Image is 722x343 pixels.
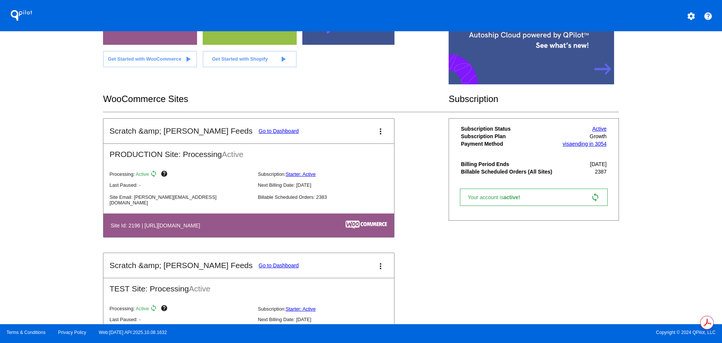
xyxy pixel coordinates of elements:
span: Active [222,150,243,159]
h2: WooCommerce Sites [103,94,449,104]
h2: PRODUCTION Site: Processing [103,144,394,159]
span: Growth [590,133,607,139]
mat-icon: sync [150,305,159,314]
mat-icon: settings [687,12,696,21]
p: Site Email: [PERSON_NAME][EMAIL_ADDRESS][DOMAIN_NAME] [109,194,252,206]
img: c53aa0e5-ae75-48aa-9bee-956650975ee5 [346,221,387,229]
p: Subscription: [258,171,400,177]
a: Starter: Active [286,306,316,312]
p: Billable Scheduled Orders: 2383 [258,194,400,200]
a: Go to Dashboard [259,262,299,268]
th: Billable Scheduled Orders (All Sites) [461,168,559,175]
span: Active [189,284,210,293]
a: Starter: Active [286,171,316,177]
span: [DATE] [590,161,607,167]
h2: Scratch &amp; [PERSON_NAME] Feeds [109,261,252,270]
mat-icon: play_arrow [279,55,288,64]
th: Subscription Status [461,125,559,132]
mat-icon: sync [591,193,600,202]
a: Privacy Policy [58,330,86,335]
a: visaending in 3054 [563,141,607,147]
a: Get Started with Shopify [203,51,297,67]
p: Processing: [109,170,252,179]
span: Get Started with WooCommerce [108,56,181,62]
span: active! [504,194,524,200]
a: Terms & Conditions [6,330,46,335]
a: Get Started with WooCommerce [103,51,197,67]
a: Go to Dashboard [259,128,299,134]
h2: TEST Site: Processing [103,278,394,293]
a: Your account isactive! sync [460,189,608,206]
mat-icon: more_vert [376,262,385,271]
a: Web:[DATE] API:2025.10.08.1632 [99,330,167,335]
mat-icon: help [161,170,170,179]
span: Active [136,171,149,177]
p: Last Paused: - [109,317,252,322]
h4: Site Id: 2196 | [URL][DOMAIN_NAME] [111,223,204,229]
mat-icon: play_arrow [184,55,193,64]
h2: Subscription [449,94,619,104]
p: Next Billing Date: [DATE] [258,182,400,188]
p: Next Billing Date: [DATE] [258,317,400,322]
span: 2387 [595,169,607,175]
h1: QPilot [6,8,36,23]
th: Subscription Plan [461,133,559,140]
p: Last Paused: - [109,182,252,188]
span: Active [136,306,149,312]
th: Billing Period Ends [461,161,559,168]
mat-icon: sync [150,170,159,179]
mat-icon: help [161,305,170,314]
mat-icon: more_vert [376,127,385,136]
th: Payment Method [461,140,559,147]
h2: Scratch &amp; [PERSON_NAME] Feeds [109,127,252,136]
span: Get Started with Shopify [212,56,268,62]
p: Processing: [109,305,252,314]
p: Subscription: [258,306,400,312]
a: Active [592,126,607,132]
span: Your account is [468,194,528,200]
span: visa [563,141,572,147]
span: Copyright © 2024 QPilot, LLC [367,330,716,335]
mat-icon: help [704,12,713,21]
